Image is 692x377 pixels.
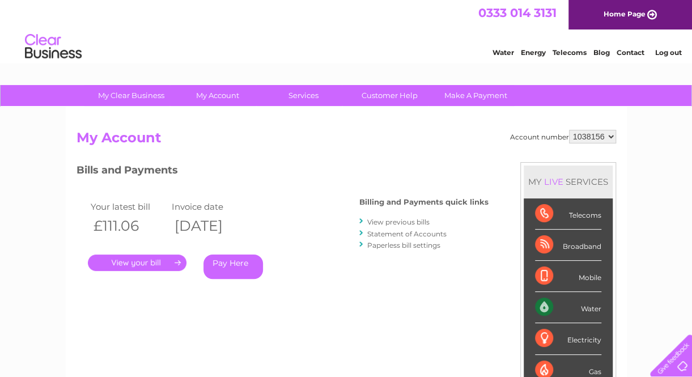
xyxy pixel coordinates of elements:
[359,198,489,206] h4: Billing and Payments quick links
[535,261,601,292] div: Mobile
[478,6,557,20] a: 0333 014 3131
[77,162,489,182] h3: Bills and Payments
[169,214,251,238] th: [DATE]
[257,85,350,106] a: Services
[367,241,440,249] a: Paperless bill settings
[171,85,264,106] a: My Account
[88,214,169,238] th: £111.06
[510,130,616,143] div: Account number
[24,29,82,64] img: logo.png
[343,85,436,106] a: Customer Help
[593,48,610,57] a: Blog
[535,198,601,230] div: Telecoms
[367,218,430,226] a: View previous bills
[535,292,601,323] div: Water
[535,230,601,261] div: Broadband
[429,85,523,106] a: Make A Payment
[169,199,251,214] td: Invoice date
[542,176,566,187] div: LIVE
[524,166,613,198] div: MY SERVICES
[493,48,514,57] a: Water
[367,230,447,238] a: Statement of Accounts
[88,199,169,214] td: Your latest bill
[84,85,178,106] a: My Clear Business
[521,48,546,57] a: Energy
[79,6,614,55] div: Clear Business is a trading name of Verastar Limited (registered in [GEOGRAPHIC_DATA] No. 3667643...
[655,48,681,57] a: Log out
[77,130,616,151] h2: My Account
[535,323,601,354] div: Electricity
[88,255,186,271] a: .
[203,255,263,279] a: Pay Here
[553,48,587,57] a: Telecoms
[617,48,644,57] a: Contact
